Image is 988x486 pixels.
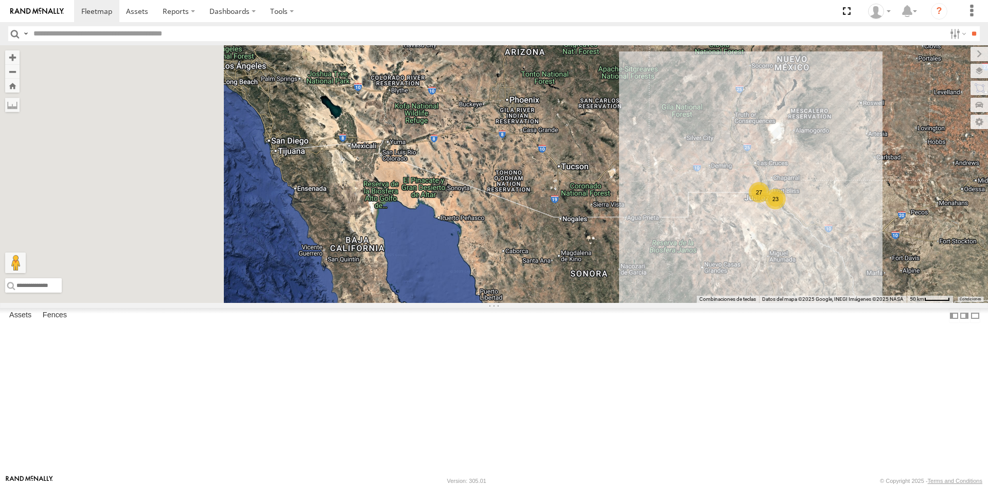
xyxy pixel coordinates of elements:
[4,309,37,323] label: Assets
[447,478,486,484] div: Version: 305.01
[5,50,20,64] button: Zoom in
[864,4,894,19] div: foxconn f
[971,115,988,129] label: Map Settings
[5,98,20,112] label: Measure
[946,26,968,41] label: Search Filter Options
[910,296,924,302] span: 50 km
[970,308,980,323] label: Hide Summary Table
[38,309,72,323] label: Fences
[5,79,20,93] button: Zoom Home
[959,308,969,323] label: Dock Summary Table to the Right
[699,296,756,303] button: Combinaciones de teclas
[22,26,30,41] label: Search Query
[6,476,53,486] a: Visit our Website
[10,8,64,15] img: rand-logo.svg
[949,308,959,323] label: Dock Summary Table to the Left
[931,3,947,20] i: ?
[749,182,769,203] div: 27
[762,296,904,302] span: Datos del mapa ©2025 Google, INEGI Imágenes ©2025 NASA
[928,478,982,484] a: Terms and Conditions
[5,64,20,79] button: Zoom out
[765,189,786,209] div: 23
[880,478,982,484] div: © Copyright 2025 -
[907,296,953,303] button: Escala del mapa: 50 km por 46 píxeles
[5,253,26,273] button: Arrastra el hombrecito naranja al mapa para abrir Street View
[960,297,981,301] a: Condiciones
